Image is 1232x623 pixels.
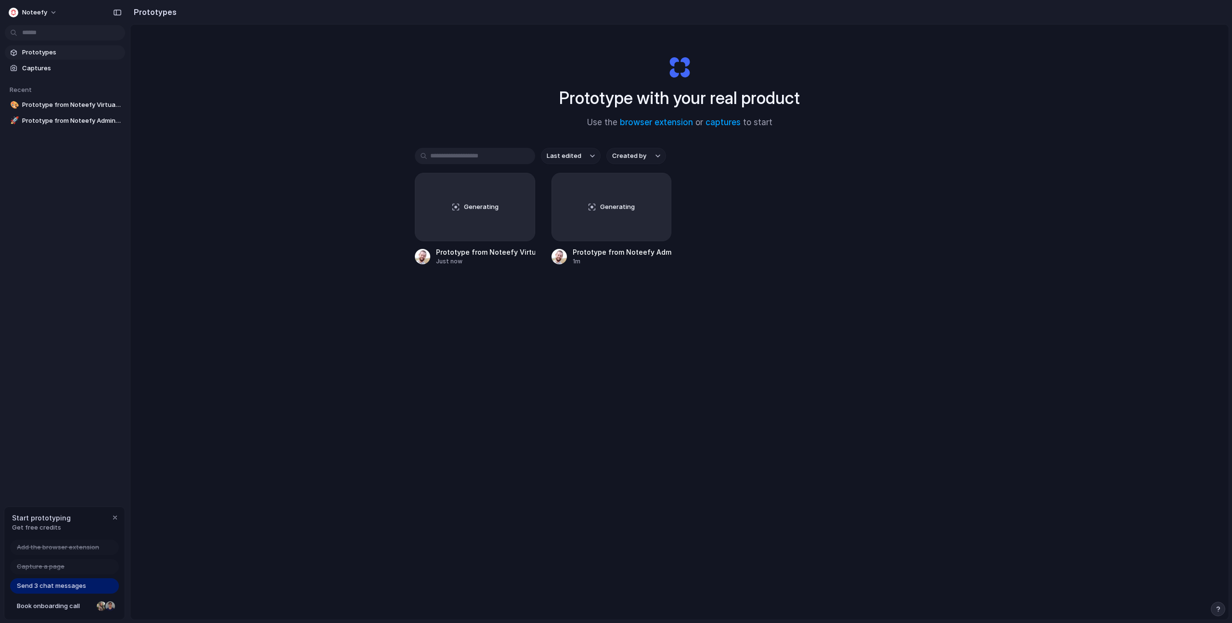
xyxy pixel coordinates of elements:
[620,117,693,127] a: browser extension
[541,148,601,164] button: Last edited
[612,151,646,161] span: Created by
[606,148,666,164] button: Created by
[9,100,18,110] button: 🎨
[600,202,635,212] span: Generating
[104,600,116,612] div: Christian Iacullo
[415,173,535,266] a: GeneratingPrototype from Noteefy Virtual Assistant DashboardJust now
[17,601,93,611] span: Book onboarding call
[17,562,64,571] span: Capture a page
[706,117,741,127] a: captures
[5,114,125,128] a: 🚀Prototype from Noteefy Admin Portal
[10,86,32,93] span: Recent
[587,117,772,129] span: Use the or to start
[10,100,17,111] div: 🎨
[573,257,672,266] div: 1m
[12,523,71,532] span: Get free credits
[96,600,107,612] div: Nicole Kubica
[9,116,18,126] button: 🚀
[5,5,62,20] button: Noteefy
[436,247,535,257] div: Prototype from Noteefy Virtual Assistant Dashboard
[573,247,672,257] div: Prototype from Noteefy Admin Portal
[10,115,17,126] div: 🚀
[17,543,99,552] span: Add the browser extension
[436,257,535,266] div: Just now
[559,85,800,111] h1: Prototype with your real product
[22,8,47,17] span: Noteefy
[5,61,125,76] a: Captures
[22,64,121,73] span: Captures
[552,173,672,266] a: GeneratingPrototype from Noteefy Admin Portal1m
[5,98,125,112] a: 🎨Prototype from Noteefy Virtual Assistant Dashboard
[22,100,121,110] span: Prototype from Noteefy Virtual Assistant Dashboard
[10,598,119,614] a: Book onboarding call
[547,151,581,161] span: Last edited
[17,581,86,591] span: Send 3 chat messages
[5,45,125,60] a: Prototypes
[22,48,121,57] span: Prototypes
[130,6,177,18] h2: Prototypes
[22,116,121,126] span: Prototype from Noteefy Admin Portal
[464,202,499,212] span: Generating
[12,513,71,523] span: Start prototyping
